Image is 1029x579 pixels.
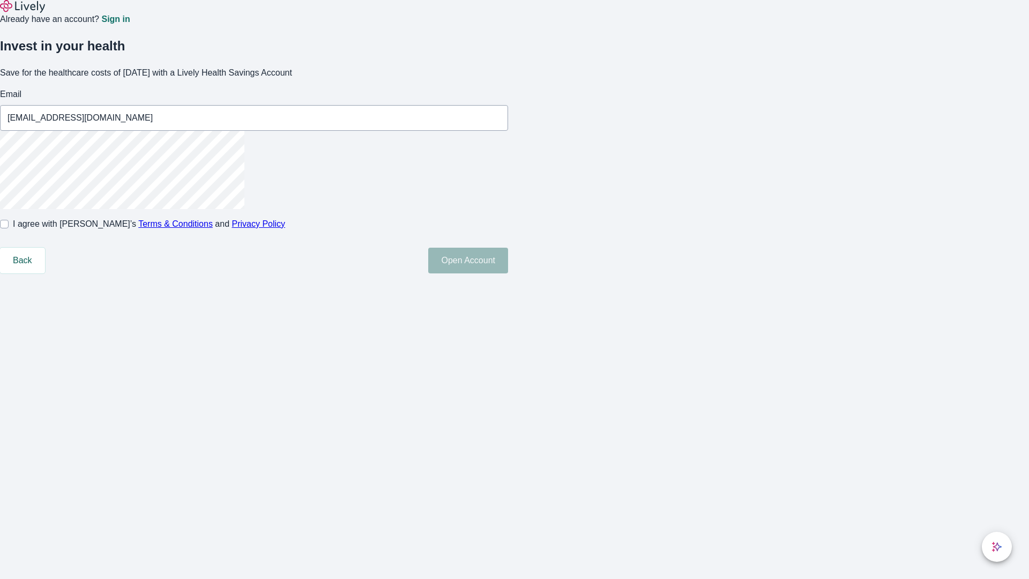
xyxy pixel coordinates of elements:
[991,541,1002,552] svg: Lively AI Assistant
[101,15,130,24] a: Sign in
[232,219,286,228] a: Privacy Policy
[13,218,285,231] span: I agree with [PERSON_NAME]’s and
[138,219,213,228] a: Terms & Conditions
[982,532,1012,562] button: chat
